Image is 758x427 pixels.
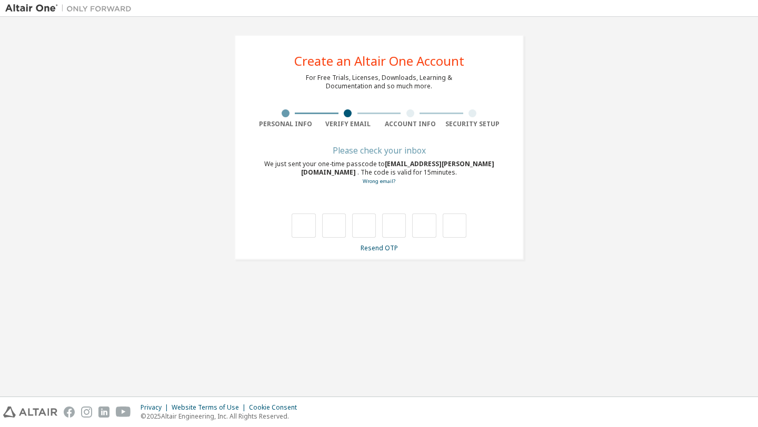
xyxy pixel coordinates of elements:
[301,159,494,177] span: [EMAIL_ADDRESS][PERSON_NAME][DOMAIN_NAME]
[254,160,504,186] div: We just sent your one-time passcode to . The code is valid for 15 minutes.
[249,403,303,412] div: Cookie Consent
[3,406,57,418] img: altair_logo.svg
[116,406,131,418] img: youtube.svg
[141,403,172,412] div: Privacy
[141,412,303,421] p: © 2025 Altair Engineering, Inc. All Rights Reserved.
[363,178,395,185] a: Go back to the registration form
[306,74,452,90] div: For Free Trials, Licenses, Downloads, Learning & Documentation and so much more.
[81,406,92,418] img: instagram.svg
[317,120,380,128] div: Verify Email
[254,120,317,128] div: Personal Info
[254,147,504,154] div: Please check your inbox
[64,406,75,418] img: facebook.svg
[442,120,504,128] div: Security Setup
[98,406,109,418] img: linkedin.svg
[5,3,137,14] img: Altair One
[172,403,249,412] div: Website Terms of Use
[361,243,398,252] a: Resend OTP
[294,55,464,67] div: Create an Altair One Account
[379,120,442,128] div: Account Info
